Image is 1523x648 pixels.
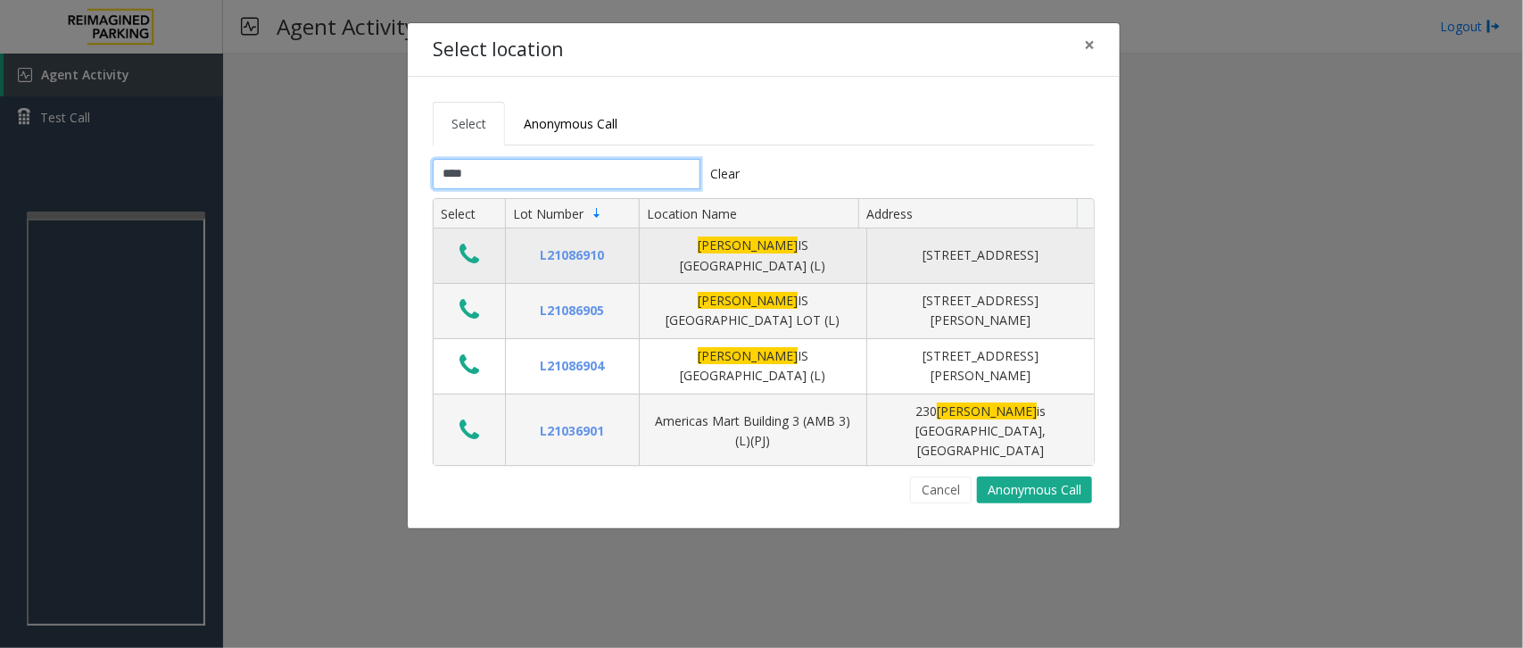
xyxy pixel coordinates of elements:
[1072,23,1107,67] button: Close
[650,291,856,331] div: IS [GEOGRAPHIC_DATA] LOT (L)
[650,411,856,452] div: Americas Mart Building 3 (AMB 3) (L)(PJ)
[433,102,1095,145] ul: Tabs
[513,205,584,222] span: Lot Number
[866,205,913,222] span: Address
[517,301,628,320] div: L21086905
[451,115,486,132] span: Select
[517,356,628,376] div: L21086904
[590,206,604,220] span: Sortable
[647,205,737,222] span: Location Name
[434,199,1094,465] div: Data table
[910,477,972,503] button: Cancel
[650,236,856,276] div: IS [GEOGRAPHIC_DATA] (L)
[1084,32,1095,57] span: ×
[878,291,1083,331] div: [STREET_ADDRESS][PERSON_NAME]
[937,403,1037,420] span: [PERSON_NAME]
[650,346,856,386] div: IS [GEOGRAPHIC_DATA] (L)
[878,346,1083,386] div: [STREET_ADDRESS][PERSON_NAME]
[878,245,1083,265] div: [STREET_ADDRESS]
[700,159,750,189] button: Clear
[698,347,798,364] span: [PERSON_NAME]
[698,237,798,253] span: [PERSON_NAME]
[977,477,1092,503] button: Anonymous Call
[878,402,1083,461] div: 230 is [GEOGRAPHIC_DATA], [GEOGRAPHIC_DATA]
[698,292,798,309] span: [PERSON_NAME]
[517,245,628,265] div: L21086910
[433,36,563,64] h4: Select location
[517,421,628,441] div: L21036901
[524,115,617,132] span: Anonymous Call
[434,199,505,229] th: Select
